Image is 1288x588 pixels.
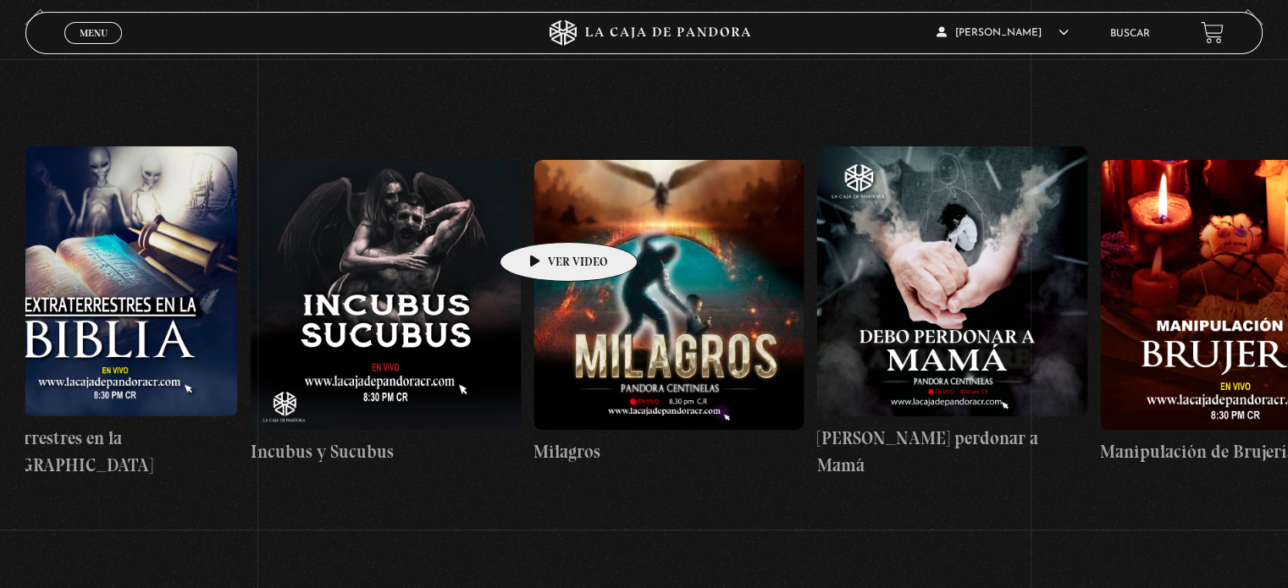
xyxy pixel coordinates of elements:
h4: Milagros [533,438,804,465]
a: Incubus y Sucubus [250,52,520,574]
a: [PERSON_NAME] perdonar a Mamá [816,52,1086,574]
span: Cerrar [74,42,113,54]
h4: Incubus y Sucubus [250,438,520,465]
a: View your shopping cart [1201,21,1224,44]
h4: [PERSON_NAME] perdonar a Mamá [816,425,1086,478]
button: Previous [25,9,55,39]
span: Menu [80,28,108,38]
a: Milagros [533,52,804,574]
button: Next [1233,9,1263,39]
span: [PERSON_NAME] [937,28,1069,38]
a: Buscar [1110,29,1150,39]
